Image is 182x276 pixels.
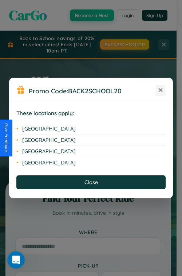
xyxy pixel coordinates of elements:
li: [GEOGRAPHIC_DATA] [16,146,166,157]
iframe: Intercom live chat [7,251,25,269]
strong: These locations apply: [16,110,74,117]
div: Give Feedback [4,123,9,153]
b: BACK2SCHOOL20 [68,87,122,95]
h3: Promo Code: [29,87,155,95]
button: Close [16,175,166,189]
li: [GEOGRAPHIC_DATA] [16,157,166,168]
li: [GEOGRAPHIC_DATA] [16,135,166,146]
li: [GEOGRAPHIC_DATA] [16,123,166,135]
